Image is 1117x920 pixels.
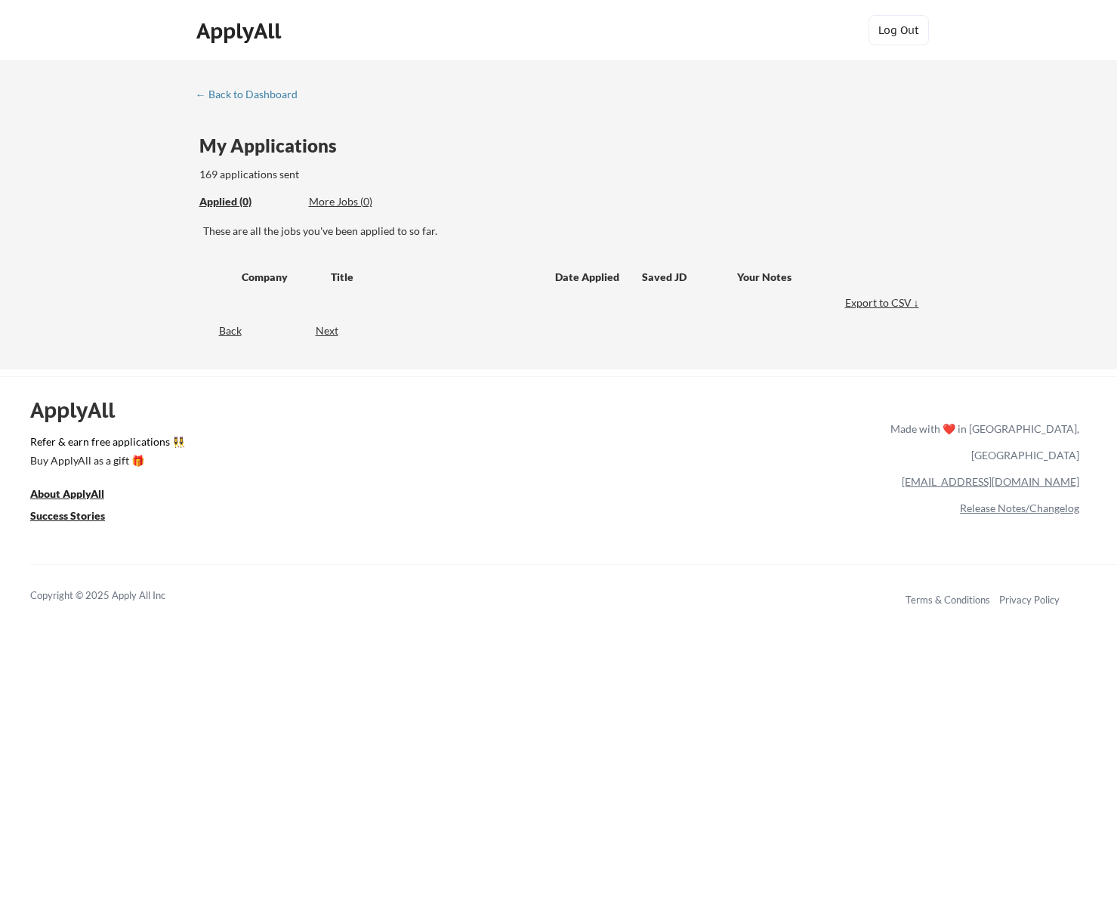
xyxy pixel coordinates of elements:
a: Terms & Conditions [906,594,990,606]
a: ← Back to Dashboard [196,88,309,103]
a: Success Stories [30,508,125,526]
a: Buy ApplyAll as a gift 🎁 [30,452,181,471]
div: Copyright © 2025 Apply All Inc [30,588,204,604]
div: Date Applied [555,270,622,285]
a: Release Notes/Changelog [960,502,1079,514]
div: My Applications [199,137,349,155]
div: More Jobs (0) [309,194,420,209]
a: [EMAIL_ADDRESS][DOMAIN_NAME] [902,475,1079,488]
div: Your Notes [737,270,909,285]
div: Export to CSV ↓ [845,295,923,310]
div: Title [331,270,541,285]
div: Buy ApplyAll as a gift 🎁 [30,455,181,466]
div: Back [196,323,242,338]
a: Privacy Policy [999,594,1060,606]
button: Log Out [869,15,929,45]
div: ← Back to Dashboard [196,89,309,100]
div: ApplyAll [196,18,285,44]
a: About ApplyAll [30,486,125,505]
a: Refer & earn free applications 👯‍♀️ [30,437,575,452]
u: About ApplyAll [30,487,104,500]
div: ApplyAll [30,397,132,423]
div: Applied (0) [199,194,298,209]
div: Company [242,270,317,285]
div: Made with ❤️ in [GEOGRAPHIC_DATA], [GEOGRAPHIC_DATA] [884,415,1079,468]
div: 169 applications sent [199,167,492,182]
div: These are job applications we think you'd be a good fit for, but couldn't apply you to automatica... [309,194,420,210]
div: Next [316,323,356,338]
div: These are all the jobs you've been applied to so far. [199,194,298,210]
div: These are all the jobs you've been applied to so far. [203,224,923,239]
div: Saved JD [642,263,737,290]
u: Success Stories [30,509,105,522]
